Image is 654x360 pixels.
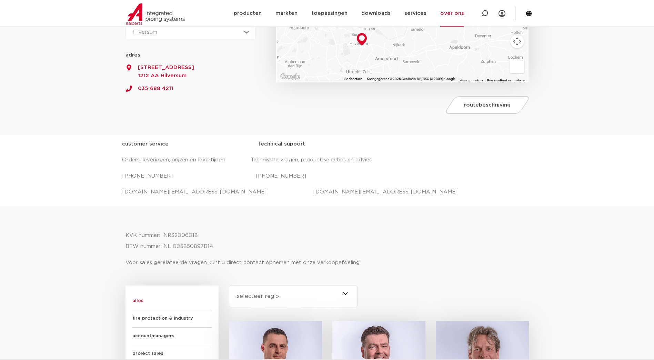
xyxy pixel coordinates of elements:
p: Voor sales gerelateerde vragen kunt u direct contact opnemen met onze verkoopafdeling: [125,257,529,268]
span: routebeschrijving [464,102,511,108]
a: Voorwaarden (wordt geopend in een nieuw tabblad) [460,79,483,82]
span: fire protection & industry [132,310,212,328]
strong: customer service technical support [122,141,305,147]
img: Google [279,72,302,81]
p: [PHONE_NUMBER] [PHONE_NUMBER] [122,171,532,182]
span: accountmanagers [132,328,212,345]
p: KVK nummer: NR32006018 BTW nummer: NL 005850897B14 [125,230,529,252]
a: Dit gebied openen in Google Maps (er wordt een nieuw venster geopend) [279,72,302,81]
span: Hilversum [133,30,157,35]
p: [DOMAIN_NAME][EMAIL_ADDRESS][DOMAIN_NAME] [DOMAIN_NAME][EMAIL_ADDRESS][DOMAIN_NAME] [122,187,532,198]
button: Sleep Pegman de kaart op om Street View te openen [510,59,524,73]
span: Kaartgegevens ©2025 GeoBasis-DE/BKG (©2009), Google [367,77,455,81]
a: Een kaartfout rapporteren [487,79,525,82]
button: Bedieningsopties voor de kaartweergave [510,34,524,48]
span: alles [132,292,212,310]
a: routebeschrijving [444,96,531,114]
button: Sneltoetsen [344,77,363,81]
p: Orders, leveringen, prijzen en levertijden Technische vragen, product selecties en advies [122,154,532,166]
